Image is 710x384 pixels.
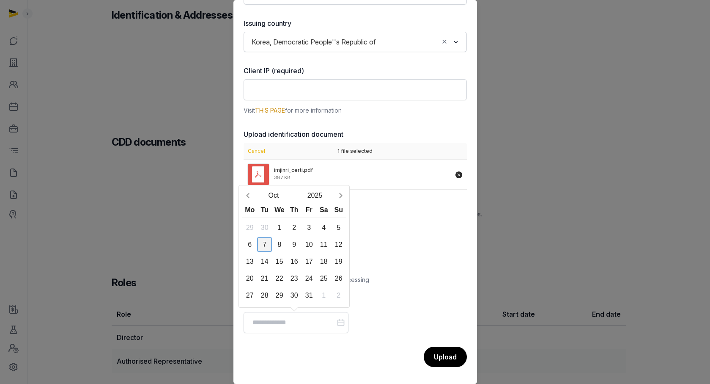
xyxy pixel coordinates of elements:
button: Cancel [245,146,268,157]
div: 18 [316,254,331,269]
button: Remove file [454,170,463,179]
div: 13 [242,254,257,269]
div: 12 [331,237,346,252]
div: Upload [424,347,467,367]
input: Search for option [380,36,439,48]
a: THIS PAGE [255,107,285,114]
input: Datepicker input [244,312,348,333]
button: Open years overlay [294,188,336,203]
div: 6 [242,237,257,252]
div: 387 KB [274,175,291,180]
div: 19 [331,254,346,269]
div: Calendar days [242,220,346,303]
button: Open months overlay [253,188,294,203]
div: 29 [242,220,257,235]
div: 29 [272,288,287,303]
div: imjinri_certi.pdf [274,167,313,174]
div: 25 [316,271,331,286]
div: 8 [272,237,287,252]
div: Uppy Dashboard [244,143,467,270]
div: 30 [257,220,272,235]
div: 11 [316,237,331,252]
div: 9 [287,237,302,252]
label: Client IP (required) [244,66,467,76]
div: Mo [242,203,257,218]
div: 14 [257,254,272,269]
div: 7 [257,237,272,252]
div: 2 [331,288,346,303]
label: Upload identification document [244,129,467,139]
div: This file will be sent to Onfido for processing [244,275,467,285]
label: Issuing country [244,18,467,28]
div: Visit for more information [244,105,467,116]
div: 23 [287,271,302,286]
div: 31 [302,288,316,303]
div: 3 [302,220,316,235]
button: Clear Selected [441,36,448,48]
div: Th [287,203,302,218]
div: 10 [302,237,316,252]
div: 4 [316,220,331,235]
div: 26 [331,271,346,286]
div: 15 [272,254,287,269]
div: 1 [272,220,287,235]
div: Calendar wrapper [242,203,346,303]
div: 20 [242,271,257,286]
div: Fr [302,203,316,218]
div: 30 [287,288,302,303]
div: We [272,203,287,218]
div: 2 [287,220,302,235]
div: 27 [242,288,257,303]
div: 24 [302,271,316,286]
div: 1 file selected [319,143,391,160]
div: 17 [302,254,316,269]
div: Tu [257,203,272,218]
div: 22 [272,271,287,286]
div: Search for option [248,34,463,50]
div: 16 [287,254,302,269]
div: 21 [257,271,272,286]
div: 5 [331,220,346,235]
div: 28 [257,288,272,303]
div: 1 [316,288,331,303]
div: Su [331,203,346,218]
div: Sa [316,203,331,218]
span: Korea, Democratic People''s Republic of [249,36,378,48]
button: Next month [335,188,346,203]
button: Previous month [242,188,253,203]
